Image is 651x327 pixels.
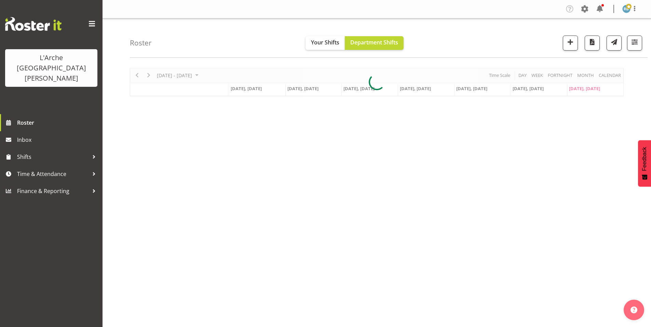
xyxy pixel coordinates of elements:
button: Feedback - Show survey [638,140,651,187]
button: Filter Shifts [627,36,642,51]
button: Send a list of all shifts for the selected filtered period to all rostered employees. [607,36,622,51]
span: Roster [17,118,99,128]
span: Your Shifts [311,39,339,46]
button: Department Shifts [345,36,404,50]
span: Time & Attendance [17,169,89,179]
button: Your Shifts [306,36,345,50]
span: Inbox [17,135,99,145]
button: Download a PDF of the roster according to the set date range. [585,36,600,51]
button: Add a new shift [563,36,578,51]
span: Finance & Reporting [17,186,89,196]
h4: Roster [130,39,152,47]
img: robin-buch3407.jpg [622,5,630,13]
span: Department Shifts [350,39,398,46]
img: help-xxl-2.png [630,306,637,313]
div: L'Arche [GEOGRAPHIC_DATA][PERSON_NAME] [12,53,91,83]
span: Shifts [17,152,89,162]
img: Rosterit website logo [5,17,62,31]
span: Feedback [641,147,648,171]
